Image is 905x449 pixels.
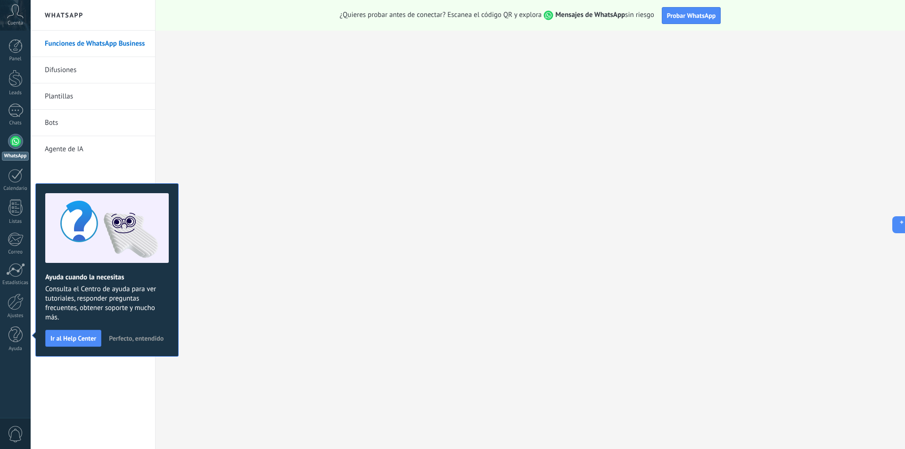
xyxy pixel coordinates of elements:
span: Consulta el Centro de ayuda para ver tutoriales, responder preguntas frecuentes, obtener soporte ... [45,285,169,322]
li: Bots [31,110,155,136]
h2: Ayuda cuando la necesitas [45,273,169,282]
li: Funciones de WhatsApp Business [31,31,155,57]
div: Chats [2,120,29,126]
li: Plantillas [31,83,155,110]
button: Ir al Help Center [45,330,101,347]
li: Agente de IA [31,136,155,162]
a: Funciones de WhatsApp Business [45,31,146,57]
span: Cuenta [8,20,23,26]
div: Calendario [2,186,29,192]
div: Ajustes [2,313,29,319]
li: Difusiones [31,57,155,83]
button: Perfecto, entendido [105,331,168,345]
a: Plantillas [45,83,146,110]
div: Correo [2,249,29,255]
div: Leads [2,90,29,96]
div: Ayuda [2,346,29,352]
div: WhatsApp [2,152,29,161]
span: Ir al Help Center [50,335,96,342]
div: Panel [2,56,29,62]
span: Perfecto, entendido [109,335,164,342]
button: Probar WhatsApp [662,7,721,24]
a: Difusiones [45,57,146,83]
a: Bots [45,110,146,136]
span: ¿Quieres probar antes de conectar? Escanea el código QR y explora sin riesgo [340,10,654,20]
div: Listas [2,219,29,225]
span: Probar WhatsApp [667,11,716,20]
div: Estadísticas [2,280,29,286]
strong: Mensajes de WhatsApp [555,10,625,19]
a: Agente de IA [45,136,146,163]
